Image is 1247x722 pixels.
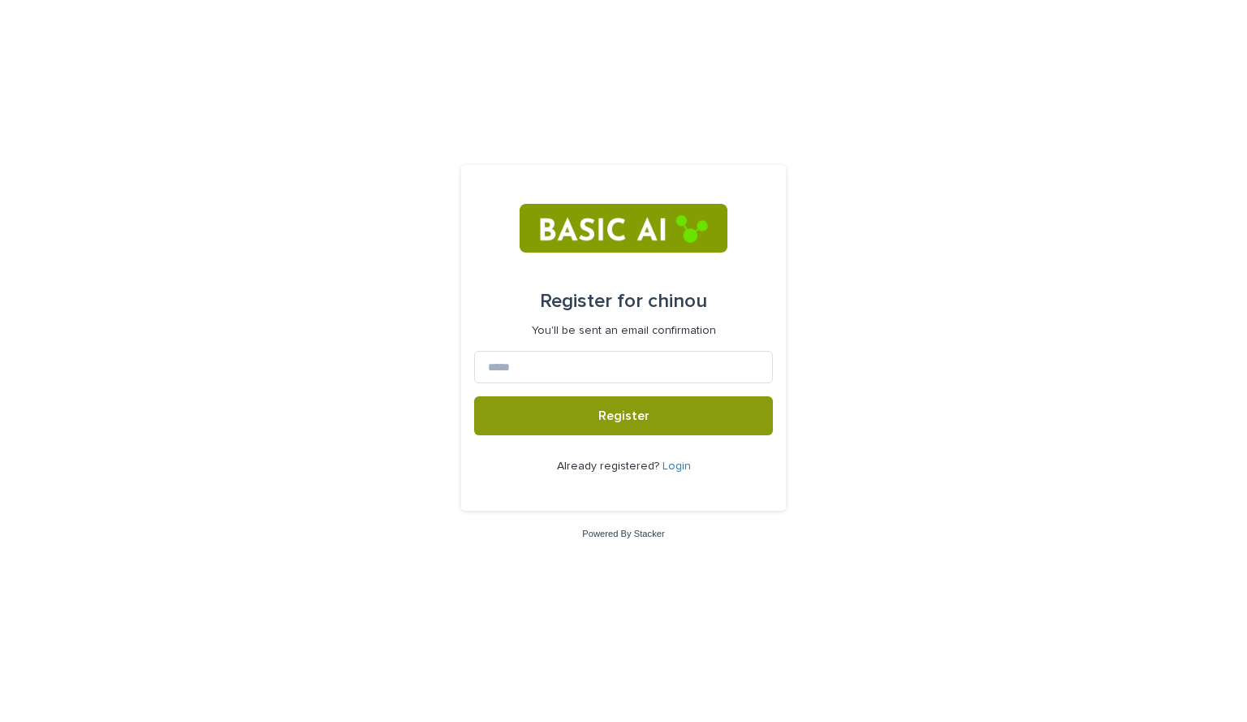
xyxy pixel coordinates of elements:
[662,460,691,472] a: Login
[557,460,662,472] span: Already registered?
[540,279,707,324] div: chinou
[582,529,664,538] a: Powered By Stacker
[520,204,727,253] img: RtIB8pj2QQiOZo6waziI
[598,409,649,422] span: Register
[540,292,643,311] span: Register for
[532,324,716,338] p: You'll be sent an email confirmation
[474,396,773,435] button: Register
